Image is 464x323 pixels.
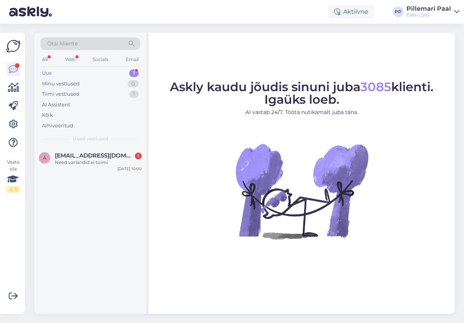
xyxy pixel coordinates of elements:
[42,122,73,130] div: Arhiveeritud
[47,40,78,48] span: Otsi kliente
[55,152,134,159] span: Andrakoppel1@gmail.com
[73,135,108,142] span: Uued vestlused
[128,80,139,88] div: 0
[6,186,20,193] div: 2 / 3
[64,55,77,64] div: Web
[42,69,52,77] div: Uus
[43,155,46,161] span: A
[129,90,139,98] div: 1
[42,80,80,88] div: Minu vestlused
[40,55,49,64] div: All
[328,5,374,19] div: Aktiivne
[6,159,20,193] div: Vaata siia
[393,6,403,17] div: PP
[124,55,140,64] div: Email
[135,153,142,159] div: 1
[55,159,142,166] div: Need variandid ei toimi
[42,101,70,109] div: AI Assistent
[233,122,370,260] img: No Chat active
[6,39,21,53] img: Askly Logo
[406,12,451,18] div: Eesti Loto
[170,79,434,107] span: Askly kaudu jõudis sinuni juba klienti. Igaüks loeb.
[360,79,391,94] span: 3085
[406,6,459,18] a: Pillemari PaalEesti Loto
[170,108,434,116] p: AI vastab 24/7. Tööta nutikamalt juba täna.
[117,166,142,172] div: [DATE] 10:00
[42,111,53,119] div: Kõik
[129,69,139,77] div: 1
[406,6,451,12] div: Pillemari Paal
[91,55,110,64] div: Socials
[42,90,79,98] div: Tiimi vestlused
